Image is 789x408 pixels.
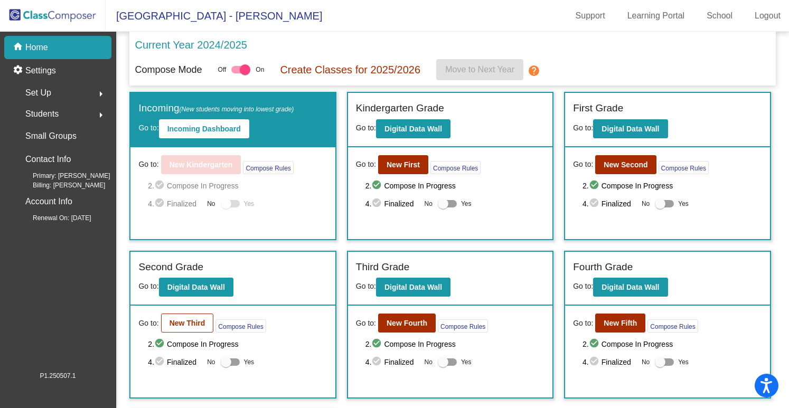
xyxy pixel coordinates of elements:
button: Compose Rules [430,161,481,174]
b: Digital Data Wall [167,283,225,291]
span: [GEOGRAPHIC_DATA] - [PERSON_NAME] [106,7,322,24]
button: Compose Rules [243,161,293,174]
span: Set Up [25,86,51,100]
label: Third Grade [356,260,409,275]
label: Second Grade [138,260,203,275]
a: School [698,7,741,24]
button: Digital Data Wall [376,119,450,138]
a: Logout [746,7,789,24]
span: 4. Finalized [148,356,202,368]
label: Kindergarten Grade [356,101,444,116]
span: Billing: [PERSON_NAME] [16,181,105,190]
button: Compose Rules [647,319,698,333]
p: Compose Mode [135,63,202,77]
b: Digital Data Wall [384,283,442,291]
span: No [207,357,215,367]
span: Go to: [138,159,158,170]
mat-icon: check_circle [371,179,384,192]
a: Support [567,7,614,24]
span: Yes [678,356,689,368]
mat-icon: check_circle [371,338,384,350]
mat-icon: check_circle [589,338,602,350]
span: Go to: [356,159,376,170]
span: Go to: [138,124,158,132]
button: New Third [161,314,214,333]
mat-icon: check_circle [154,179,167,192]
b: Incoming Dashboard [167,125,241,133]
a: Learning Portal [619,7,693,24]
span: Yes [678,197,689,210]
mat-icon: check_circle [589,197,602,210]
b: Digital Data Wall [384,125,442,133]
mat-icon: home [13,41,25,54]
span: 4. Finalized [583,356,636,368]
span: Yes [244,356,255,368]
span: 2. Compose In Progress [148,338,327,350]
span: Go to: [573,159,593,170]
span: Move to Next Year [445,65,514,74]
span: Renewal On: [DATE] [16,213,91,223]
span: Yes [461,356,472,368]
span: 2. Compose In Progress [583,179,762,192]
span: 4. Finalized [583,197,636,210]
span: Go to: [138,282,158,290]
p: Settings [25,64,56,77]
span: 2. Compose In Progress [365,338,545,350]
span: Go to: [138,318,158,329]
p: Current Year 2024/2025 [135,37,247,53]
b: New Fifth [604,319,637,327]
mat-icon: check_circle [589,356,602,368]
span: On [256,65,264,74]
p: Contact Info [25,152,71,167]
button: Compose Rules [438,319,488,333]
mat-icon: check_circle [154,356,167,368]
span: Go to: [573,318,593,329]
span: 2. Compose In Progress [583,338,762,350]
button: New Kindergarten [161,155,241,174]
mat-icon: check_circle [371,356,384,368]
button: Move to Next Year [436,59,523,80]
label: First Grade [573,101,623,116]
button: Compose Rules [215,319,266,333]
span: 2. Compose In Progress [365,179,545,192]
mat-icon: arrow_right [95,88,107,100]
mat-icon: check_circle [371,197,384,210]
button: New First [378,155,428,174]
span: 2. Compose In Progress [148,179,327,192]
span: Go to: [573,282,593,290]
span: No [425,357,433,367]
span: Go to: [356,124,376,132]
span: Students [25,107,59,121]
p: Account Info [25,194,72,209]
span: 4. Finalized [365,356,419,368]
button: Digital Data Wall [376,278,450,297]
button: Digital Data Wall [159,278,233,297]
span: 4. Finalized [148,197,202,210]
b: Digital Data Wall [602,283,659,291]
span: No [207,199,215,208]
span: No [425,199,433,208]
mat-icon: help [528,64,540,77]
button: Digital Data Wall [593,278,668,297]
span: No [642,357,650,367]
label: Fourth Grade [573,260,633,275]
mat-icon: settings [13,64,25,77]
span: Go to: [356,282,376,290]
b: Digital Data Wall [602,125,659,133]
span: (New students moving into lowest grade) [180,106,294,113]
span: Yes [461,197,472,210]
button: New Fourth [378,314,436,333]
b: New Fourth [387,319,427,327]
p: Small Groups [25,129,77,144]
button: Digital Data Wall [593,119,668,138]
b: New First [387,160,420,169]
b: New Second [604,160,647,169]
span: Go to: [573,124,593,132]
mat-icon: check_circle [589,179,602,192]
label: Incoming [138,101,294,116]
button: Compose Rules [659,161,709,174]
p: Create Classes for 2025/2026 [280,62,420,78]
mat-icon: check_circle [154,338,167,350]
span: 4. Finalized [365,197,419,210]
mat-icon: arrow_right [95,109,107,121]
